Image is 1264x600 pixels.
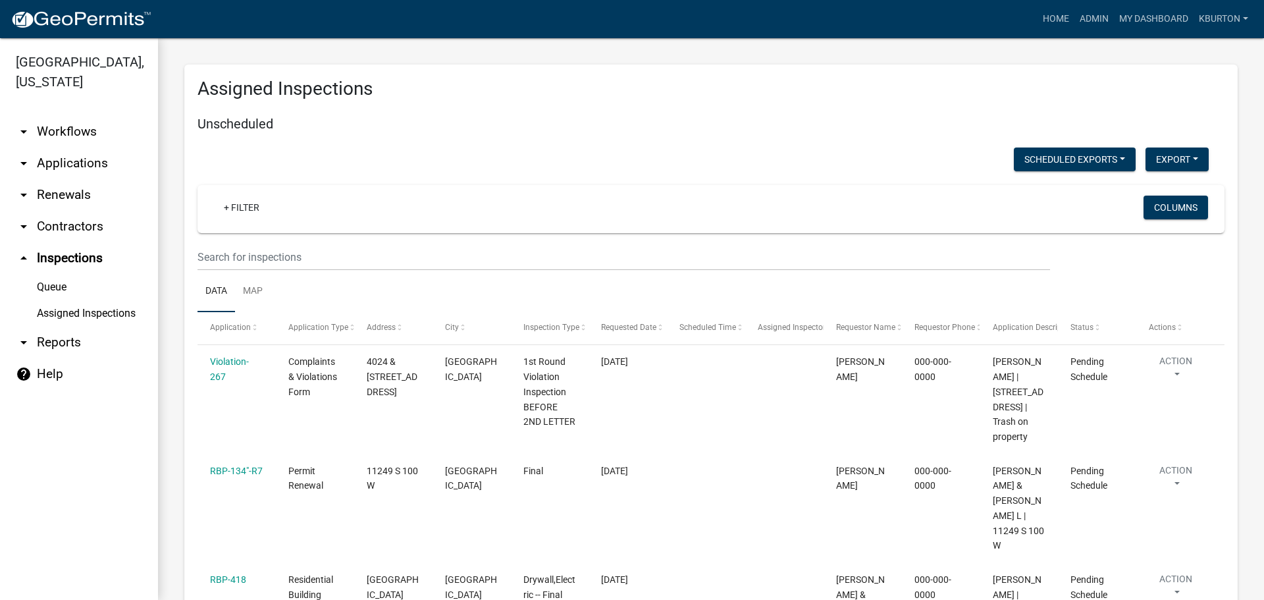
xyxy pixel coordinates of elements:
[16,155,32,171] i: arrow_drop_down
[288,466,323,491] span: Permit Renewal
[601,356,628,367] span: 11/27/2023
[276,312,354,344] datatable-header-cell: Application Type
[288,323,348,332] span: Application Type
[197,271,235,313] a: Data
[445,466,497,491] span: Bunker Hill
[1114,7,1194,32] a: My Dashboard
[1070,323,1093,332] span: Status
[1070,574,1107,600] span: Pending Schedule
[601,574,628,585] span: 08/28/2025
[445,356,497,382] span: MEXICO
[601,323,656,332] span: Requested Date
[445,574,497,600] span: PERU
[601,466,628,476] span: 06/17/2025
[16,250,32,266] i: arrow_drop_up
[667,312,745,344] datatable-header-cell: Scheduled Time
[213,196,270,219] a: + Filter
[1074,7,1114,32] a: Admin
[914,323,975,332] span: Requestor Phone
[1145,148,1209,171] button: Export
[235,271,271,313] a: Map
[433,312,511,344] datatable-header-cell: City
[914,356,951,382] span: 000-000-0000
[1038,7,1074,32] a: Home
[197,78,1224,100] h3: Assigned Inspections
[824,312,902,344] datatable-header-cell: Requestor Name
[210,323,251,332] span: Application
[980,312,1058,344] datatable-header-cell: Application Description
[354,312,433,344] datatable-header-cell: Address
[1149,354,1203,387] button: Action
[16,187,32,203] i: arrow_drop_down
[510,312,589,344] datatable-header-cell: Inspection Type
[993,466,1044,551] span: KEITH, JOHN D & JONI L | 11249 S 100 W
[197,116,1224,132] h5: Unscheduled
[993,323,1076,332] span: Application Description
[745,312,824,344] datatable-header-cell: Assigned Inspector
[367,323,396,332] span: Address
[1058,312,1136,344] datatable-header-cell: Status
[210,356,249,382] a: Violation-267
[445,323,459,332] span: City
[1070,356,1107,382] span: Pending Schedule
[836,356,885,382] span: Megan Mongosa
[1136,312,1215,344] datatable-header-cell: Actions
[1014,148,1136,171] button: Scheduled Exports
[993,356,1043,442] span: Cooper, Jerry L Sr | 4024 & 4032 N WATER ST | Trash on property
[197,312,276,344] datatable-header-cell: Application
[1144,196,1208,219] button: Columns
[836,466,885,491] span: Corey
[16,219,32,234] i: arrow_drop_down
[1149,464,1203,497] button: Action
[523,323,579,332] span: Inspection Type
[914,466,951,491] span: 000-000-0000
[16,124,32,140] i: arrow_drop_down
[16,335,32,350] i: arrow_drop_down
[914,574,951,600] span: 000-000-0000
[16,366,32,382] i: help
[210,574,246,585] a: RBP-418
[836,323,895,332] span: Requestor Name
[1194,7,1253,32] a: kburton
[288,356,337,397] span: Complaints & Violations Form
[758,323,826,332] span: Assigned Inspector
[1149,323,1176,332] span: Actions
[367,466,418,491] span: 11249 S 100 W
[902,312,980,344] datatable-header-cell: Requestor Phone
[523,356,575,427] span: 1st Round Violation Inspection BEFORE 2ND LETTER
[197,244,1050,271] input: Search for inspections
[523,466,543,476] span: Final
[679,323,736,332] span: Scheduled Time
[1070,466,1107,491] span: Pending Schedule
[589,312,667,344] datatable-header-cell: Requested Date
[210,466,263,476] a: RBP-134"-R7
[367,356,417,397] span: 4024 & 4032 N WATER ST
